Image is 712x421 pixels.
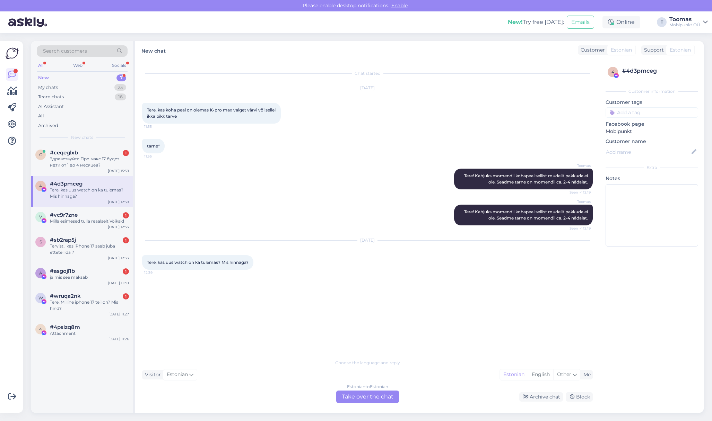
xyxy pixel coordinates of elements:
div: Me [581,371,591,378]
div: 23 [114,84,126,91]
span: v [39,214,42,220]
div: Socials [111,61,128,70]
span: #wruqa2nk [50,293,81,299]
div: Try free [DATE]: [508,18,564,26]
div: Tere! Milline iphone 17 teil on? Mis hind? [50,299,129,312]
span: Tere, kas koha peal on olemas 16 pro max valget värvi või sellel ikka pikk tarve [147,107,277,119]
span: Toomas [565,199,591,204]
span: w [38,295,43,301]
div: [DATE] 11:30 [108,280,129,286]
div: 16 [115,93,126,100]
p: Notes [606,175,698,182]
span: Estonian [167,371,188,378]
b: New! [508,19,523,25]
div: 1 [123,150,129,156]
span: #asgojl1b [50,268,75,274]
div: English [528,369,553,380]
div: Здравствуйте!Про макс 17 будет идти от 1 до 4 месяцев? [50,156,129,168]
span: Search customers [43,47,87,55]
div: # 4d3pmceg [622,67,696,75]
img: Askly Logo [6,47,19,60]
a: ToomasMobipunkt OÜ [669,17,708,28]
span: #sb2rap5j [50,237,76,243]
div: 7 [116,74,126,81]
div: [DATE] 12:33 [108,224,129,230]
div: Estonian to Estonian [347,384,388,390]
span: Tere! Kahjuks momendil kohapeal sellist mudelit pakkuda ei ole. Seadme tarne on momendil ca. 2-4 ... [464,209,589,221]
span: Toomas [565,163,591,168]
p: Mobipunkt [606,128,698,135]
p: Facebook page [606,120,698,128]
span: 11:55 [144,124,170,129]
div: Tervist , kas iPhone 17 saab juba ettetellida ? [50,243,129,256]
div: Take over the chat [336,391,399,403]
div: ja mis see maksab [50,274,129,280]
div: AI Assistant [38,103,64,110]
div: Attachment [50,330,129,337]
div: Chat started [142,70,593,77]
input: Add a tag [606,107,698,118]
span: #ceqeglxb [50,150,78,156]
div: Customer [578,46,605,54]
div: Team chats [38,93,64,100]
span: Tere, kas uus watch on ka tulemas? Mis hinnaga? [147,260,249,265]
span: Seen ✓ 12:19 [565,226,591,231]
div: Support [641,46,664,54]
div: 1 [123,293,129,299]
span: Estonian [670,46,691,54]
div: Estonian [500,369,528,380]
div: [DATE] 15:59 [108,168,129,173]
div: Online [602,16,640,28]
span: 4 [39,326,42,332]
label: New chat [141,45,166,55]
div: Milla esimesed tulla reaalselt Võiksid [50,218,129,224]
span: 11:55 [144,154,170,159]
span: a [39,270,42,276]
span: Enable [389,2,410,9]
span: Seen ✓ 12:19 [565,190,591,195]
span: 4 [611,69,614,74]
div: New [38,74,49,81]
div: All [37,61,45,70]
div: 1 [123,237,129,243]
div: Archive chat [519,392,563,402]
div: Choose the language and reply [142,360,593,366]
div: 1 [123,268,129,275]
div: Web [72,61,84,70]
div: [DATE] [142,237,593,243]
span: Tere! Kahjuks momendil kohapeal sellist mudelit pakkuda ei ole. Seadme tarne on momendil ca. 2-4 ... [464,173,589,185]
span: c [39,152,42,157]
span: Other [557,371,571,377]
div: Archived [38,122,58,129]
span: #4d3pmceg [50,181,83,187]
div: Extra [606,164,698,171]
span: s [40,239,42,244]
div: All [38,113,44,119]
input: Add name [606,148,690,156]
div: Customer information [606,88,698,95]
div: My chats [38,84,58,91]
div: Block [566,392,593,402]
span: #4psizq8m [50,324,80,330]
span: tarne* [147,143,160,149]
div: [DATE] 12:39 [108,199,129,205]
div: [DATE] [142,85,593,91]
div: Tere, kas uus watch on ka tulemas? Mis hinnaga? [50,187,129,199]
button: Emails [567,16,594,29]
div: [DATE] 11:27 [108,312,129,317]
div: 1 [123,212,129,218]
span: New chats [71,134,93,141]
div: [DATE] 12:33 [108,256,129,261]
span: Estonian [611,46,632,54]
div: T [657,17,667,27]
div: Toomas [669,17,700,22]
div: Visitor [142,371,161,378]
span: 12:39 [144,270,170,275]
span: 4 [39,183,42,188]
p: Customer name [606,138,698,145]
div: [DATE] 11:26 [108,337,129,342]
span: #vc9r7zne [50,212,78,218]
p: Customer tags [606,99,698,106]
div: Mobipunkt OÜ [669,22,700,28]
